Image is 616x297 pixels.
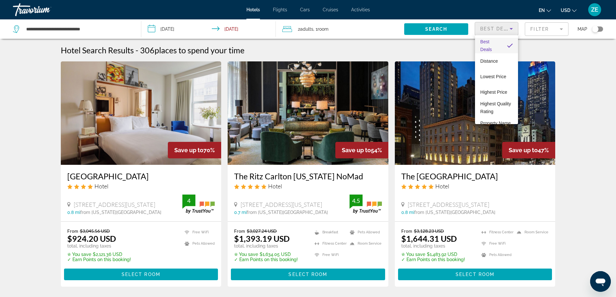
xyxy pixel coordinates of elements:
[480,74,506,79] span: Lowest Price
[480,101,511,114] span: Highest Quality Rating
[480,90,507,95] span: Highest Price
[480,58,498,64] span: Distance
[475,35,518,124] div: Sort by
[480,121,511,126] span: Property Name
[480,39,492,52] span: Best Deals
[590,271,611,292] iframe: Button to launch messaging window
